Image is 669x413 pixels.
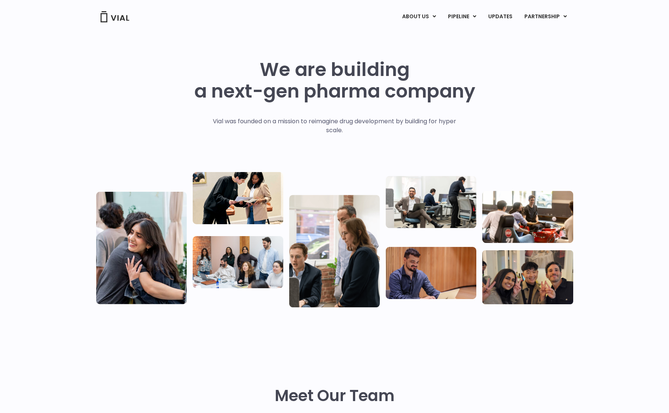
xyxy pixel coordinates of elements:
img: Group of three people standing around a computer looking at the screen [289,195,380,307]
img: Three people working in an office [386,176,476,228]
h2: Meet Our Team [275,387,395,405]
img: Man working at a computer [386,247,476,299]
a: PARTNERSHIPMenu Toggle [518,10,573,23]
p: Vial was founded on a mission to reimagine drug development by building for hyper scale. [205,117,464,135]
img: Two people looking at a paper talking. [193,172,283,224]
a: ABOUT USMenu Toggle [396,10,442,23]
a: UPDATES [482,10,518,23]
a: PIPELINEMenu Toggle [442,10,482,23]
img: Vial Life [96,191,187,304]
img: Group of people playing whirlyball [482,191,573,243]
img: Eight people standing and sitting in an office [193,236,283,288]
img: Vial Logo [100,11,130,22]
h1: We are building a next-gen pharma company [194,59,475,102]
img: Group of 3 people smiling holding up the peace sign [482,250,573,304]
